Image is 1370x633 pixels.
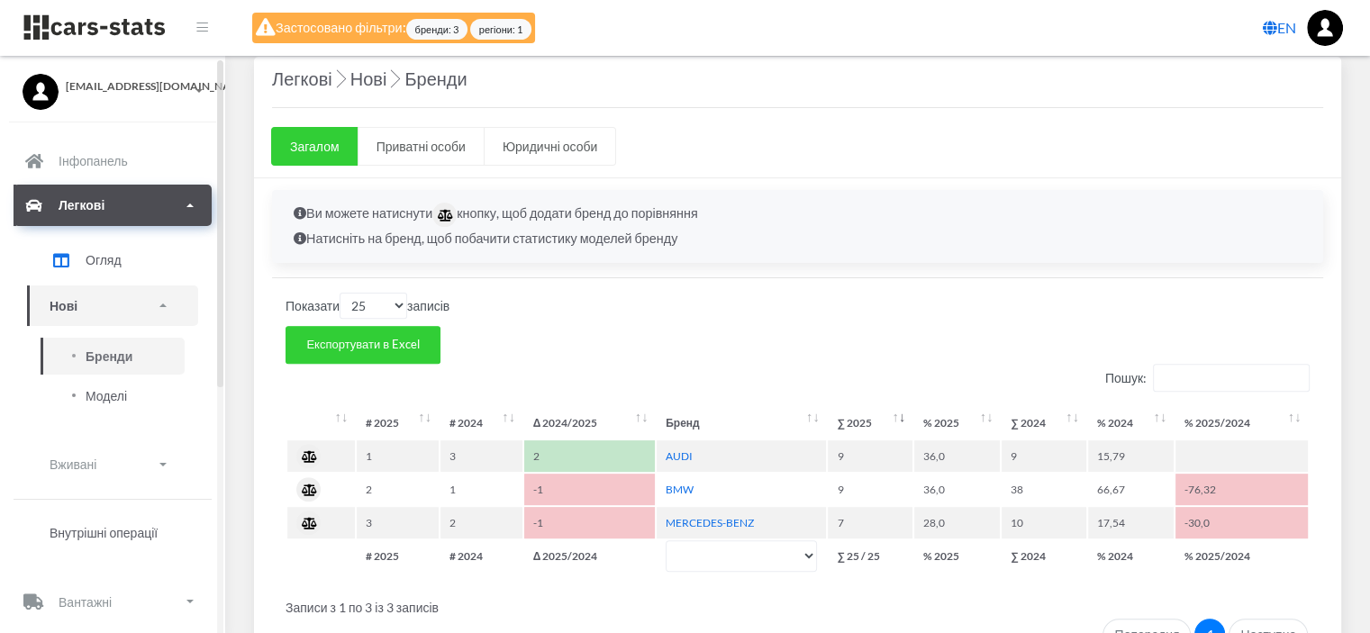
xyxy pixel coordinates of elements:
[252,13,535,43] div: Застосовано фільтри:
[440,440,522,472] td: 3
[1256,10,1303,46] a: EN
[524,507,655,538] td: -1
[1175,540,1308,572] th: % 2025/2024
[66,78,203,95] span: [EMAIL_ADDRESS][DOMAIN_NAME]
[828,474,912,505] td: 9
[1175,474,1308,505] td: -76,32
[23,74,203,95] a: [EMAIL_ADDRESS][DOMAIN_NAME]
[86,347,132,366] span: Бренди
[440,507,522,538] td: 2
[357,540,439,572] th: # 2025
[1175,407,1308,439] th: %&nbsp;2025/2024: активувати для сортування стовпців за зростанням
[470,19,531,40] span: регіони: 1
[1088,407,1174,439] th: %&nbsp;2024: активувати для сортування стовпців за зростанням
[287,407,355,439] th: : активувати для сортування стовпців за зростанням
[914,474,1000,505] td: 36,0
[59,194,104,216] p: Легкові
[666,483,694,496] a: BMW
[524,540,655,572] th: Δ 2025/2024
[440,474,522,505] td: 1
[406,19,467,40] span: бренди: 3
[23,14,167,41] img: navbar brand
[1002,507,1085,538] td: 10
[828,440,912,472] td: 9
[27,238,198,283] a: Огляд
[271,127,358,166] a: Загалом
[27,514,198,551] a: Внутрішні операції
[27,285,198,326] a: Нові
[666,516,754,529] a: MERCEDES-BENZ
[657,407,826,439] th: Бренд: активувати для сортування стовпців за зростанням
[50,294,77,317] p: Нові
[914,440,1000,472] td: 36,0
[524,440,655,472] td: 2
[358,127,485,166] a: Приватні особи
[357,440,439,472] td: 1
[1153,364,1310,392] input: Пошук:
[86,250,122,269] span: Огляд
[1088,540,1174,572] th: % 2024
[41,338,185,375] a: Бренди
[357,407,439,439] th: #&nbsp;2025: активувати для сортування стовпців за зростанням
[357,474,439,505] td: 2
[357,507,439,538] td: 3
[286,587,1310,617] div: Записи з 1 по 3 із 3 записів
[914,407,1000,439] th: %&nbsp;2025: активувати для сортування стовпців за зростанням
[27,444,198,484] a: Вживані
[306,337,420,351] span: Експортувати в Excel
[828,507,912,538] td: 7
[272,190,1323,263] div: Ви можете натиснути кнопку, щоб додати бренд до порівняння Натисніть на бренд, щоб побачити стати...
[1307,10,1343,46] img: ...
[1002,474,1085,505] td: 38
[914,507,1000,538] td: 28,0
[59,149,128,172] p: Інфопанель
[524,407,655,439] th: Δ&nbsp;2024/2025: активувати для сортування стовпців за зростанням
[286,326,440,364] button: Експортувати в Excel
[286,293,449,319] label: Показати записів
[14,581,212,622] a: Вантажні
[666,449,693,463] a: AUDI
[484,127,616,166] a: Юридичні особи
[41,377,185,414] a: Моделі
[272,64,1323,93] h4: Легкові Нові Бренди
[1088,440,1174,472] td: 15,79
[1088,507,1174,538] td: 17,54
[50,453,96,475] p: Вживані
[440,540,522,572] th: # 2024
[1105,364,1310,392] label: Пошук:
[340,293,407,319] select: Показатизаписів
[828,407,912,439] th: ∑&nbsp;2025: активувати для сортування стовпців за зростанням
[59,591,112,613] p: Вантажні
[1175,507,1308,538] td: -30,0
[1002,540,1085,572] th: ∑ 2024
[14,140,212,182] a: Інфопанель
[914,540,1000,572] th: % 2025
[524,474,655,505] td: -1
[828,540,912,572] th: ∑ 25 / 25
[1002,440,1085,472] td: 9
[440,407,522,439] th: #&nbsp;2024: активувати для сортування стовпців за зростанням
[14,185,212,226] a: Легкові
[86,386,127,405] span: Моделі
[50,523,158,542] span: Внутрішні операції
[1088,474,1174,505] td: 66,67
[1002,407,1085,439] th: ∑&nbsp;2024: активувати для сортування стовпців за зростанням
